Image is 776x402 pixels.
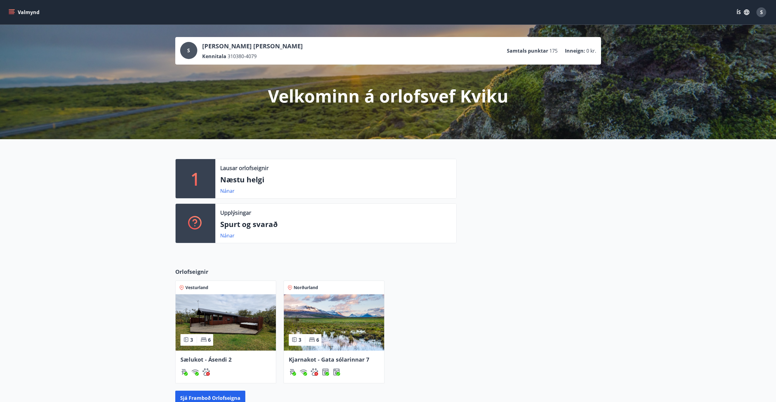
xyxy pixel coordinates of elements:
[322,368,329,376] img: hddCLTAnxqFUMr1fxmbGG8zWilo2syolR0f9UjPn.svg
[176,294,276,351] img: Paella dish
[316,337,319,343] span: 6
[333,368,340,376] div: Þvottavél
[185,285,208,291] span: Vesturland
[322,368,329,376] div: Þurrkari
[300,368,307,376] img: HJRyFFsYp6qjeUYhR4dAD8CaCEsnIFYZ05miwXoh.svg
[190,337,193,343] span: 3
[333,368,340,376] img: Dl16BY4EX9PAW649lg1C3oBuIaAsR6QVDQBO2cTm.svg
[565,47,585,54] p: Inneign :
[7,7,42,18] button: menu
[220,209,251,217] p: Upplýsingar
[507,47,548,54] p: Samtals punktar
[300,368,307,376] div: Þráðlaust net
[208,337,211,343] span: 6
[228,53,257,60] span: 310380-4079
[294,285,318,291] span: Norðurland
[289,368,296,376] div: Gasgrill
[289,368,296,376] img: ZXjrS3QKesehq6nQAPjaRuRTI364z8ohTALB4wBr.svg
[220,219,451,229] p: Spurt og svarað
[754,5,769,20] button: S
[175,268,208,276] span: Orlofseignir
[299,337,301,343] span: 3
[289,356,369,363] span: Kjarnakot - Gata sólarinnar 7
[191,368,199,376] div: Þráðlaust net
[180,368,188,376] div: Gasgrill
[311,368,318,376] img: pxcaIm5dSOV3FS4whs1soiYWTwFQvksT25a9J10C.svg
[202,53,226,60] p: Kennitala
[180,368,188,376] img: ZXjrS3QKesehq6nQAPjaRuRTI364z8ohTALB4wBr.svg
[220,188,235,194] a: Nánar
[284,294,384,351] img: Paella dish
[187,47,190,54] span: S
[191,368,199,376] img: HJRyFFsYp6qjeUYhR4dAD8CaCEsnIFYZ05miwXoh.svg
[202,368,210,376] div: Gæludýr
[268,84,508,107] p: Velkominn á orlofsvef Kviku
[549,47,558,54] span: 175
[220,232,235,239] a: Nánar
[586,47,596,54] span: 0 kr.
[202,368,210,376] img: pxcaIm5dSOV3FS4whs1soiYWTwFQvksT25a9J10C.svg
[180,356,232,363] span: Sælukot - Ásendi 2
[733,7,753,18] button: ÍS
[191,167,200,190] p: 1
[220,164,269,172] p: Lausar orlofseignir
[220,174,451,185] p: Næstu helgi
[202,42,303,50] p: [PERSON_NAME] [PERSON_NAME]
[760,9,763,16] span: S
[311,368,318,376] div: Gæludýr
